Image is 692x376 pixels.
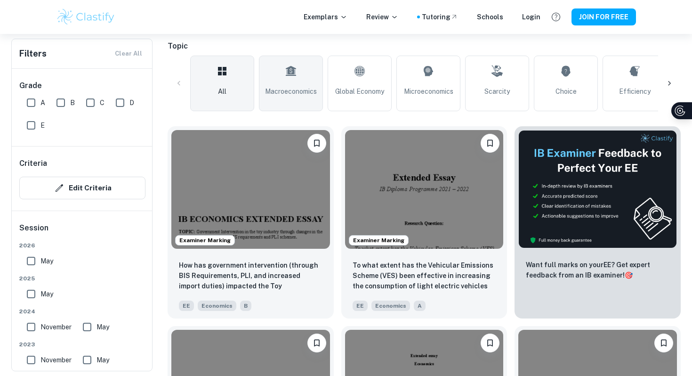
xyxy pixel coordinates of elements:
[404,86,453,97] span: Microeconomics
[97,355,109,365] span: May
[168,41,681,52] h6: Topic
[307,134,326,153] button: Please log in to bookmark exemplars
[19,158,47,169] h6: Criteria
[265,86,317,97] span: Macroeconomics
[168,126,334,319] a: Examiner MarkingPlease log in to bookmark exemplarsHow has government intervention (through BIS R...
[654,334,673,352] button: Please log in to bookmark exemplars
[19,80,145,91] h6: Grade
[19,241,145,250] span: 2026
[179,301,194,311] span: EE
[176,236,234,245] span: Examiner Marking
[304,12,347,22] p: Exemplars
[555,86,577,97] span: Choice
[171,130,330,249] img: Economics EE example thumbnail: How has government intervention (through
[477,12,503,22] a: Schools
[522,12,540,22] a: Login
[341,126,507,319] a: Examiner MarkingPlease log in to bookmark exemplarsTo what extent has the Vehicular Emissions Sch...
[56,8,116,26] img: Clastify logo
[518,130,677,248] img: Thumbnail
[619,86,651,97] span: Efficiency
[40,98,45,108] span: A
[19,307,145,316] span: 2024
[179,260,322,292] p: How has government intervention (through BIS Requirements, PLI, and increased import duties) impa...
[40,289,53,299] span: May
[481,134,499,153] button: Please log in to bookmark exemplars
[19,222,145,241] h6: Session
[218,86,226,97] span: All
[353,260,496,292] p: To what extent has the Vehicular Emissions Scheme (VES) been effective in increasing the consumpt...
[40,322,72,332] span: November
[335,86,384,97] span: Global Economy
[40,120,45,131] span: E
[19,274,145,283] span: 2025
[19,47,47,60] h6: Filters
[548,9,564,25] button: Help and Feedback
[349,236,408,245] span: Examiner Marking
[353,301,368,311] span: EE
[307,334,326,352] button: Please log in to bookmark exemplars
[484,86,510,97] span: Scarcity
[414,301,426,311] span: A
[19,340,145,349] span: 2023
[97,322,109,332] span: May
[371,301,410,311] span: Economics
[515,126,681,319] a: ThumbnailWant full marks on yourEE? Get expert feedback from an IB examiner!
[40,256,53,266] span: May
[345,130,504,249] img: Economics EE example thumbnail: To what extent has the Vehicular Emissio
[422,12,458,22] a: Tutoring
[571,8,636,25] button: JOIN FOR FREE
[19,177,145,199] button: Edit Criteria
[366,12,398,22] p: Review
[70,98,75,108] span: B
[129,98,134,108] span: D
[240,301,251,311] span: B
[198,301,236,311] span: Economics
[481,334,499,352] button: Please log in to bookmark exemplars
[100,98,105,108] span: C
[526,260,669,280] p: Want full marks on your EE ? Get expert feedback from an IB examiner!
[40,355,72,365] span: November
[625,271,633,279] span: 🎯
